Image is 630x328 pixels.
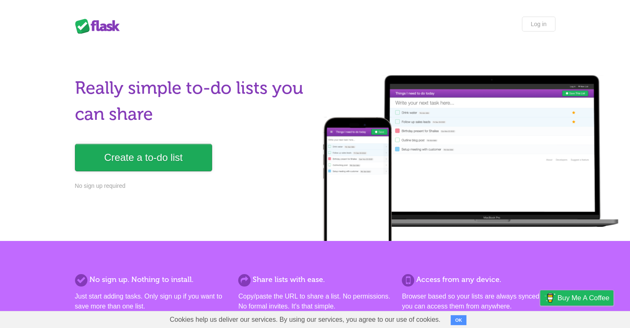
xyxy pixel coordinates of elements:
[238,292,391,311] p: Copy/paste the URL to share a list. No permissions. No formal invites. It's that simple.
[75,182,310,190] p: No sign up required
[75,274,228,285] h2: No sign up. Nothing to install.
[162,311,449,328] span: Cookies help us deliver our services. By using our services, you agree to our use of cookies.
[522,17,555,32] a: Log in
[558,291,609,305] span: Buy me a coffee
[402,292,555,311] p: Browser based so your lists are always synced and you can access them from anywhere.
[238,274,391,285] h2: Share lists with ease.
[75,144,212,171] a: Create a to-do list
[544,291,555,305] img: Buy me a coffee
[75,292,228,311] p: Just start adding tasks. Only sign up if you want to save more than one list.
[75,75,310,127] h1: Really simple to-do lists you can share
[540,290,613,306] a: Buy me a coffee
[75,19,125,34] div: Flask Lists
[402,274,555,285] h2: Access from any device.
[451,315,467,325] button: OK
